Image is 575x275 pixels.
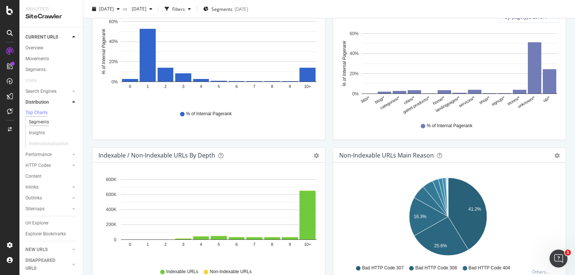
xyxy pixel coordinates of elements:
text: 200K [106,222,116,227]
text: 60% [350,31,359,36]
text: 0 [114,237,116,242]
a: Performance [25,151,70,159]
div: Top Charts [25,110,48,116]
svg: A chart. [339,29,557,116]
a: Content [25,172,77,180]
text: 2 [164,85,167,89]
div: Performance [25,151,52,159]
div: Search Engines [25,88,57,95]
text: 1 [147,85,149,89]
div: Filters [172,6,185,12]
text: 7 [253,242,255,247]
text: 5 [217,242,220,247]
text: 10+ [304,242,311,247]
a: Top Charts [25,109,77,117]
text: 6 [235,85,238,89]
a: Distribution [25,98,70,106]
div: gear [314,153,319,158]
text: 8 [271,242,273,247]
div: Outlinks [25,194,42,202]
text: 2 [164,242,167,247]
div: Internationalization [29,140,69,148]
a: Segments [29,118,77,126]
text: 8 [271,85,273,89]
div: HTTP Codes [25,162,51,169]
span: Bad HTTP Code 308 [415,265,457,271]
text: gated-products/* [402,95,431,114]
span: Bad HTTP Code 307 [362,265,404,271]
div: Explorer Bookmarks [25,230,66,238]
text: 20% [350,71,359,76]
text: 41.2% [468,207,481,212]
text: 20% [109,59,118,64]
div: Sitemaps [25,205,45,213]
iframe: Intercom live chat [550,250,568,268]
span: Non-Indexable URLs [210,269,251,275]
a: Search Engines [25,88,70,95]
text: services/* [458,95,476,109]
span: Indexable URLs [166,269,198,275]
a: Sitemaps [25,205,70,213]
div: Insights [29,129,45,137]
text: 25.6% [434,244,447,249]
text: 600K [106,192,116,197]
text: 4 [200,85,202,89]
text: 6 [235,242,238,247]
button: [DATE] [89,3,123,15]
span: % of Internal Pagerank [186,111,232,117]
text: 0% [112,79,118,85]
text: 4 [200,242,202,247]
a: Overview [25,44,77,52]
text: shop/* [478,95,491,105]
text: 7 [253,85,255,89]
a: Inlinks [25,183,70,191]
div: SiteCrawler [25,12,77,21]
div: Segments [29,118,49,126]
div: Url Explorer [25,219,49,227]
svg: A chart. [98,175,317,262]
div: Distribution [25,98,49,106]
text: 5 [217,85,220,89]
span: vs [123,6,129,12]
text: 40% [109,39,118,45]
text: home/* [432,95,446,106]
a: Insights [29,129,77,137]
a: NEW URLS [25,246,70,254]
text: unknown/* [517,95,536,109]
text: 3 [182,242,185,247]
text: blog/* [374,95,386,105]
text: stores/* [506,95,521,106]
text: % of Internal Pagerank [342,40,347,86]
span: % of Internal Pagerank [427,123,472,129]
span: Bad HTTP Code 404 [469,265,510,271]
a: HTTP Codes [25,162,70,169]
a: CURRENT URLS [25,33,70,41]
div: Movements [25,55,49,63]
span: Segments [212,6,232,12]
text: 800K [106,177,116,182]
text: 0% [352,91,359,97]
text: categories/* [379,95,401,110]
text: 9 [289,85,291,89]
text: 16.3% [414,214,426,220]
span: 1 [565,250,571,256]
div: NEW URLS [25,246,48,254]
text: landingpages/* [435,95,461,113]
a: Explorer Bookmarks [25,230,77,238]
div: Analytics [25,6,77,12]
text: 3 [182,85,185,89]
text: 40% [350,51,359,56]
button: Filters [162,3,194,15]
div: Overview [25,44,43,52]
a: Url Explorer [25,219,77,227]
text: 400K [106,207,116,212]
a: DISAPPEARED URLS [25,257,70,272]
text: 0 [129,242,131,247]
text: 1 [147,242,149,247]
svg: A chart. [98,17,317,104]
div: Non-Indexable URLs Main Reason [339,152,434,159]
a: Visits [25,77,44,85]
text: 360/* [360,95,371,104]
a: Internationalization [29,140,76,148]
